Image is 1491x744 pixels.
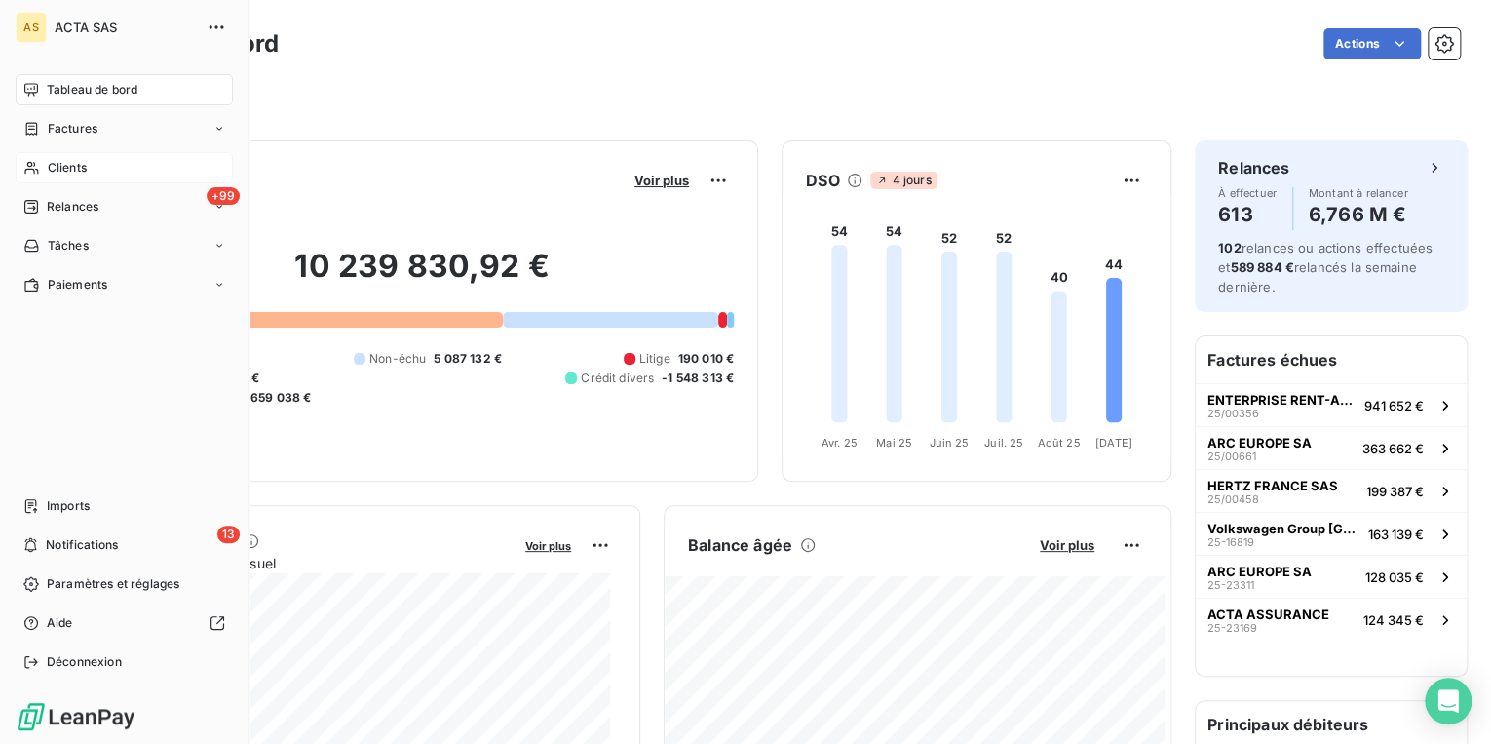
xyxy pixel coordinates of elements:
[1323,28,1421,59] button: Actions
[1207,435,1312,450] span: ARC EUROPE SA
[110,247,734,305] h2: 10 239 830,92 €
[1218,240,1241,255] span: 102
[1037,436,1080,450] tspan: Août 25
[1040,537,1094,553] span: Voir plus
[929,436,969,450] tspan: Juin 25
[1207,408,1259,419] span: 25/00356
[1207,607,1329,622] span: ACTA ASSURANCE
[46,536,118,554] span: Notifications
[369,350,426,368] span: Non-échu
[48,237,89,255] span: Tâches
[1364,398,1424,413] span: 941 652 €
[434,350,502,368] span: 5 087 132 €
[55,20,195,35] span: ACTA SAS
[1366,484,1424,499] span: 199 387 €
[1196,512,1467,555] button: Volkswagen Group [GEOGRAPHIC_DATA]25-16819163 139 €
[47,497,90,515] span: Imports
[245,389,312,407] span: -659 038 €
[1196,469,1467,512] button: HERTZ FRANCE SAS25/00458199 387 €
[48,159,87,176] span: Clients
[525,539,571,553] span: Voir plus
[47,198,98,215] span: Relances
[1207,478,1338,493] span: HERTZ FRANCE SAS
[1218,199,1277,230] h4: 613
[1368,527,1424,542] span: 163 139 €
[1207,564,1312,579] span: ARC EUROPE SA
[1034,536,1100,554] button: Voir plus
[1218,156,1289,179] h6: Relances
[48,276,107,294] span: Paiements
[217,526,240,543] span: 13
[1309,187,1408,199] span: Montant à relancer
[1196,555,1467,598] button: ARC EUROPE SA25-23311128 035 €
[519,536,577,554] button: Voir plus
[47,81,137,98] span: Tableau de bord
[1425,678,1472,724] div: Open Intercom Messenger
[1207,536,1254,548] span: 25-16819
[16,701,136,732] img: Logo LeanPay
[1207,450,1256,462] span: 25/00661
[678,350,734,368] span: 190 010 €
[1362,441,1424,456] span: 363 662 €
[822,436,858,450] tspan: Avr. 25
[1207,622,1257,634] span: 25-23169
[1095,436,1132,450] tspan: [DATE]
[629,172,695,189] button: Voir plus
[47,653,122,671] span: Déconnexion
[1196,336,1467,383] h6: Factures échues
[1196,426,1467,469] button: ARC EUROPE SA25/00661363 662 €
[1207,521,1360,536] span: Volkswagen Group [GEOGRAPHIC_DATA]
[639,350,670,368] span: Litige
[662,370,734,387] span: -1 548 313 €
[1207,392,1357,408] span: ENTERPRISE RENT-A-CAR - CITER SA
[207,187,240,205] span: +99
[581,370,654,387] span: Crédit divers
[870,172,937,189] span: 4 jours
[688,533,792,557] h6: Balance âgée
[16,12,47,43] div: AS
[1207,579,1254,591] span: 25-23311
[634,173,689,188] span: Voir plus
[1218,187,1277,199] span: À effectuer
[1196,598,1467,641] button: ACTA ASSURANCE25-23169124 345 €
[806,169,839,192] h6: DSO
[1230,259,1293,275] span: 589 884 €
[47,614,73,632] span: Aide
[1309,199,1408,230] h4: 6,766 M €
[1207,493,1259,505] span: 25/00458
[876,436,912,450] tspan: Mai 25
[48,120,97,137] span: Factures
[1218,240,1433,294] span: relances ou actions effectuées et relancés la semaine dernière.
[1196,383,1467,426] button: ENTERPRISE RENT-A-CAR - CITER SA25/00356941 652 €
[110,553,512,573] span: Chiffre d'affaires mensuel
[984,436,1023,450] tspan: Juil. 25
[1365,569,1424,585] span: 128 035 €
[1363,612,1424,628] span: 124 345 €
[47,575,179,593] span: Paramètres et réglages
[16,607,233,639] a: Aide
